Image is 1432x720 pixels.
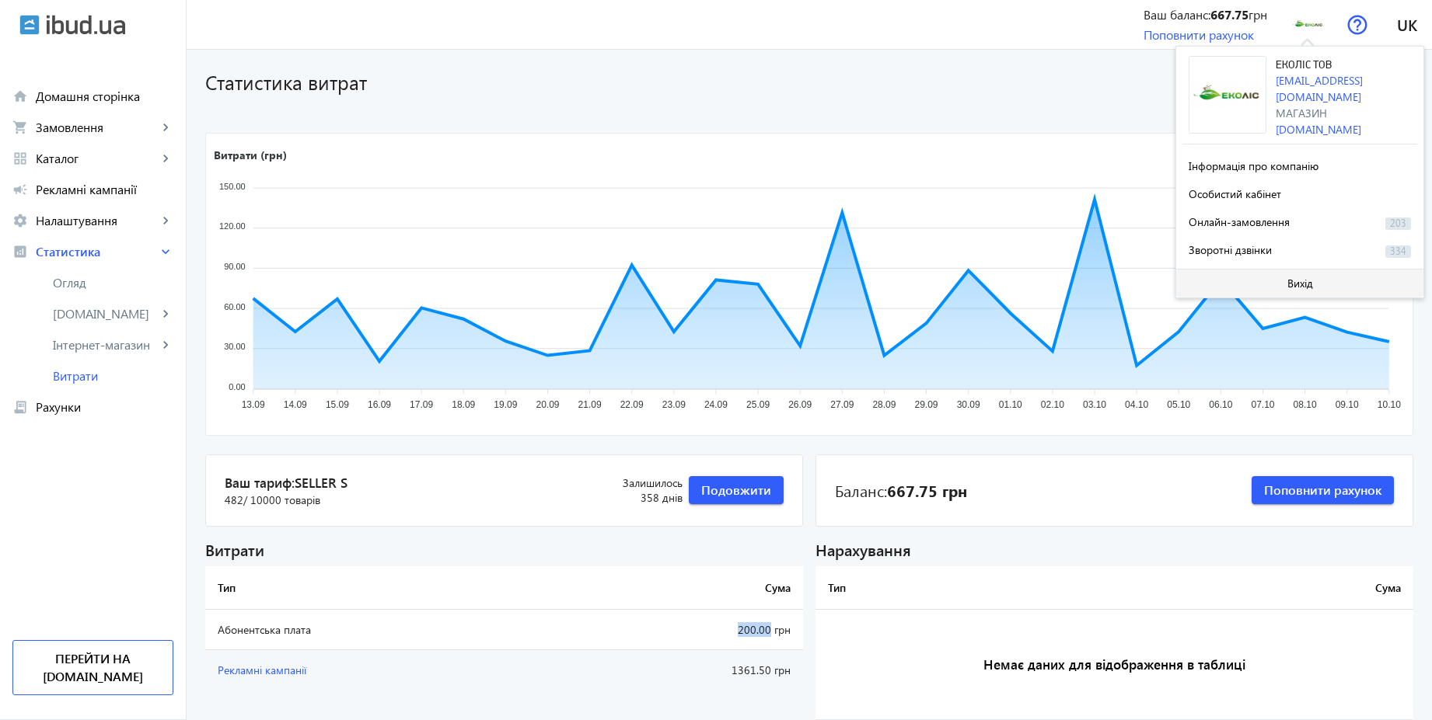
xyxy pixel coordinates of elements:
[12,89,28,104] mat-icon: home
[1251,400,1274,411] tspan: 07.10
[36,399,173,415] span: Рахунки
[229,382,245,391] tspan: 0.00
[1397,15,1417,34] span: uk
[158,337,173,353] mat-icon: keyboard_arrow_right
[887,479,967,501] b: 667.75 грн
[1189,56,1266,134] img: 2739263355c423cdc92742134541561-df0ec5a72f.png
[47,15,125,35] img: ibud_text.svg
[225,492,320,508] span: 482
[224,262,246,271] tspan: 90.00
[704,400,728,411] tspan: 24.09
[219,182,246,191] tspan: 150.00
[12,399,28,415] mat-icon: receipt_long
[1294,400,1317,411] tspan: 08.10
[957,400,980,411] tspan: 30.09
[12,120,28,135] mat-icon: shopping_cart
[224,343,246,352] tspan: 30.00
[53,275,173,290] span: Огляд
[284,400,307,411] tspan: 14.09
[12,182,28,197] mat-icon: campaign
[36,213,158,228] span: Налаштування
[1041,400,1064,411] tspan: 02.10
[36,120,158,135] span: Замовлення
[1210,6,1249,23] b: 667.75
[1189,158,1318,173] span: Інформація про компанію
[830,400,854,411] tspan: 27.09
[1089,566,1413,610] th: Сума
[53,368,173,384] span: Витрати
[1182,207,1417,235] button: Онлайн-замовлення203
[1378,400,1401,411] tspan: 10.10
[835,479,967,501] div: Баланс:
[158,120,173,135] mat-icon: keyboard_arrow_right
[12,640,173,695] a: Перейти на [DOMAIN_NAME]
[536,400,559,411] tspan: 20.09
[36,244,158,259] span: Статистика
[205,539,803,560] div: Витрати
[620,400,644,411] tspan: 22.09
[158,244,173,259] mat-icon: keyboard_arrow_right
[36,151,158,166] span: Каталог
[1276,60,1332,71] span: ЕКОЛІС ТОВ
[1189,214,1290,229] span: Онлайн-замовлення
[452,400,475,411] tspan: 18.09
[158,213,173,228] mat-icon: keyboard_arrow_right
[243,492,320,507] span: / 10000 товарів
[1167,400,1190,411] tspan: 05.10
[36,89,173,104] span: Домашня сторінка
[224,302,246,311] tspan: 60.00
[872,400,896,411] tspan: 28.09
[816,610,1413,720] h3: Немає даних для відображення в таблиці
[1176,270,1423,297] button: Вихід
[555,610,803,650] td: 200.00 грн
[1264,482,1381,499] span: Поповнити рахунок
[1083,400,1106,411] tspan: 03.10
[205,566,555,610] th: Тип
[1252,476,1394,504] button: Поповнити рахунок
[19,15,40,35] img: ibud.svg
[12,151,28,166] mat-icon: grid_view
[1276,73,1363,104] a: [EMAIL_ADDRESS][DOMAIN_NAME]
[581,475,683,506] div: 358 днів
[36,182,173,197] span: Рекламні кампанії
[816,566,1089,610] th: Тип
[1347,15,1367,35] img: help.svg
[158,306,173,322] mat-icon: keyboard_arrow_right
[214,148,287,162] text: Витрати (грн)
[53,306,158,322] span: [DOMAIN_NAME]
[242,400,265,411] tspan: 13.09
[915,400,938,411] tspan: 29.09
[1276,122,1361,137] a: [DOMAIN_NAME]
[1125,400,1148,411] tspan: 04.10
[1182,235,1417,263] button: Зворотні дзвінки334
[1189,186,1281,201] span: Особистий кабінет
[494,400,517,411] tspan: 19.09
[219,222,246,231] tspan: 120.00
[816,539,1413,560] div: Нарахування
[12,213,28,228] mat-icon: settings
[410,400,433,411] tspan: 17.09
[225,474,581,492] span: Ваш тариф:
[326,400,349,411] tspan: 15.09
[295,474,348,491] span: Seller S
[1385,245,1411,258] span: 334
[788,400,812,411] tspan: 26.09
[158,151,173,166] mat-icon: keyboard_arrow_right
[581,475,683,491] span: Залишилось
[205,68,1231,96] h1: Статистика витрат
[701,482,771,499] span: Подовжити
[662,400,686,411] tspan: 23.09
[1209,400,1232,411] tspan: 06.10
[1144,6,1267,23] div: Ваш баланс: грн
[1291,7,1325,42] img: 2739263355c423cdc92742134541561-df0ec5a72f.png
[578,400,602,411] tspan: 21.09
[999,400,1022,411] tspan: 01.10
[205,610,555,650] td: Абонентська плата
[746,400,770,411] tspan: 25.09
[1336,400,1359,411] tspan: 09.10
[1182,179,1417,207] button: Особистий кабінет
[1276,105,1417,121] div: Магазин
[1287,277,1313,290] span: Вихід
[12,244,28,259] mat-icon: analytics
[555,566,803,610] th: Сума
